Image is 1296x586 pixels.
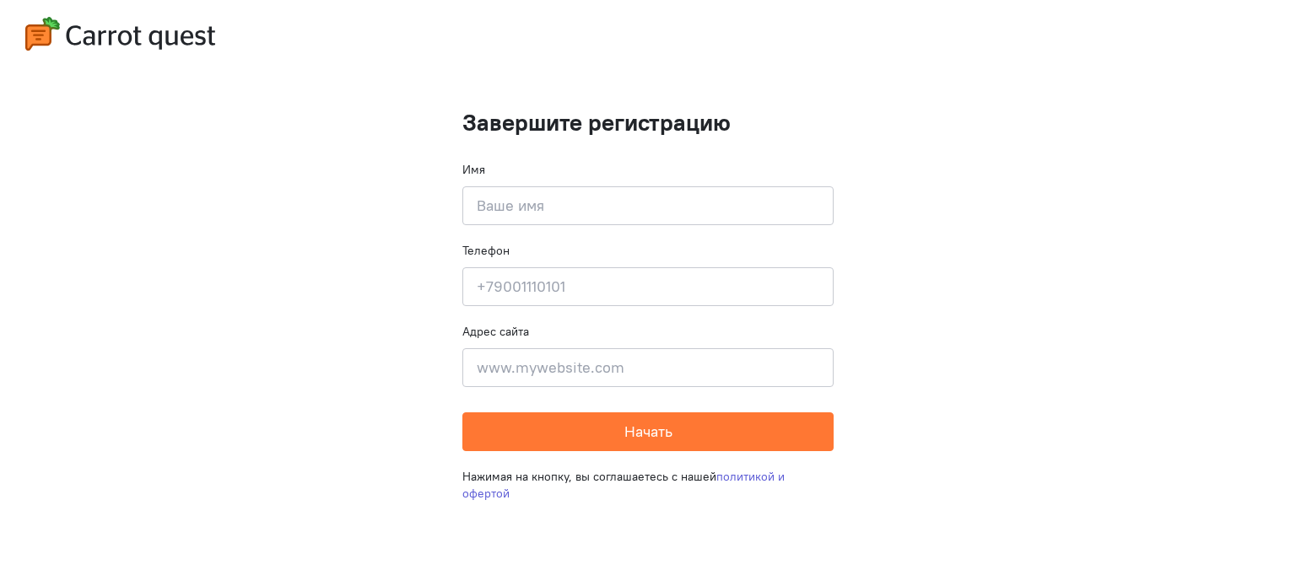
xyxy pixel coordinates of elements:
img: carrot-quest-logo.svg [25,17,215,51]
span: Начать [624,422,672,441]
div: Нажимая на кнопку, вы соглашаетесь с нашей [462,451,834,519]
input: www.mywebsite.com [462,348,834,387]
button: Начать [462,412,834,451]
input: +79001110101 [462,267,834,306]
h1: Завершите регистрацию [462,110,834,136]
label: Имя [462,161,485,178]
label: Телефон [462,242,510,259]
label: Адрес сайта [462,323,529,340]
input: Ваше имя [462,186,834,225]
a: политикой и офертой [462,469,785,501]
